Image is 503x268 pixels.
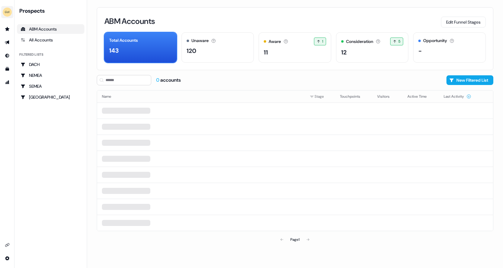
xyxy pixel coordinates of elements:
[341,48,347,57] div: 12
[2,24,12,34] a: Go to prospects
[340,91,367,102] button: Touchpoints
[346,38,373,45] div: Consideration
[21,37,81,43] div: All Accounts
[423,38,447,44] div: Opportunity
[2,51,12,60] a: Go to Inbound
[104,17,155,25] h3: ABM Accounts
[17,24,84,34] a: ABM Accounts
[407,91,434,102] button: Active Time
[17,92,84,102] a: Go to USA
[290,237,299,243] div: Page 1
[377,91,397,102] button: Visitors
[17,60,84,69] a: Go to DACH
[441,17,486,28] button: Edit Funnel Stages
[269,38,281,45] div: Aware
[97,90,305,103] th: Name
[2,253,12,263] a: Go to integrations
[19,52,43,57] div: Filtered lists
[156,77,181,83] div: accounts
[17,81,84,91] a: Go to SEMEA
[21,83,81,89] div: SEMEA
[21,72,81,78] div: NEMEA
[322,38,323,44] span: 1
[19,7,84,15] div: Prospects
[2,77,12,87] a: Go to attribution
[264,48,268,57] div: 11
[2,240,12,250] a: Go to integrations
[398,38,400,44] span: 5
[446,75,493,85] button: New Filtered List
[191,38,209,44] div: Unaware
[187,46,196,55] div: 120
[2,38,12,47] a: Go to outbound experience
[17,70,84,80] a: Go to NEMEA
[310,93,330,100] div: Stage
[156,77,160,83] span: 0
[444,91,471,102] button: Last Activity
[109,37,138,44] div: Total Accounts
[17,35,84,45] a: All accounts
[418,46,422,55] div: -
[109,46,119,55] div: 143
[2,64,12,74] a: Go to templates
[21,26,81,32] div: ABM Accounts
[21,94,81,100] div: [GEOGRAPHIC_DATA]
[21,61,81,67] div: DACH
